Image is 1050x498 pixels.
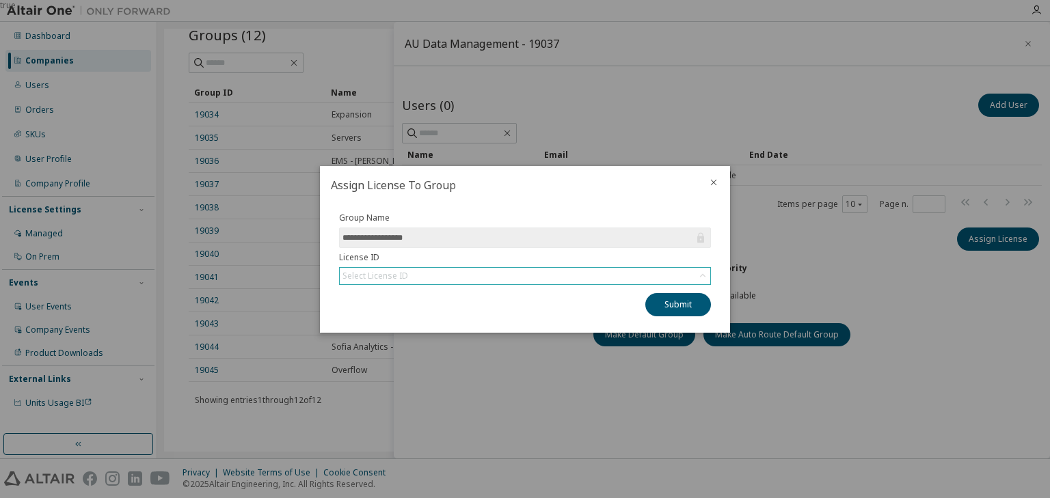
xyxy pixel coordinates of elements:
[340,268,710,284] div: Select License ID
[339,212,711,223] label: Group Name
[645,293,711,316] button: Submit
[320,166,697,204] h2: Assign License To Group
[342,271,408,281] div: Select License ID
[708,177,719,188] button: close
[339,252,711,263] label: License ID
